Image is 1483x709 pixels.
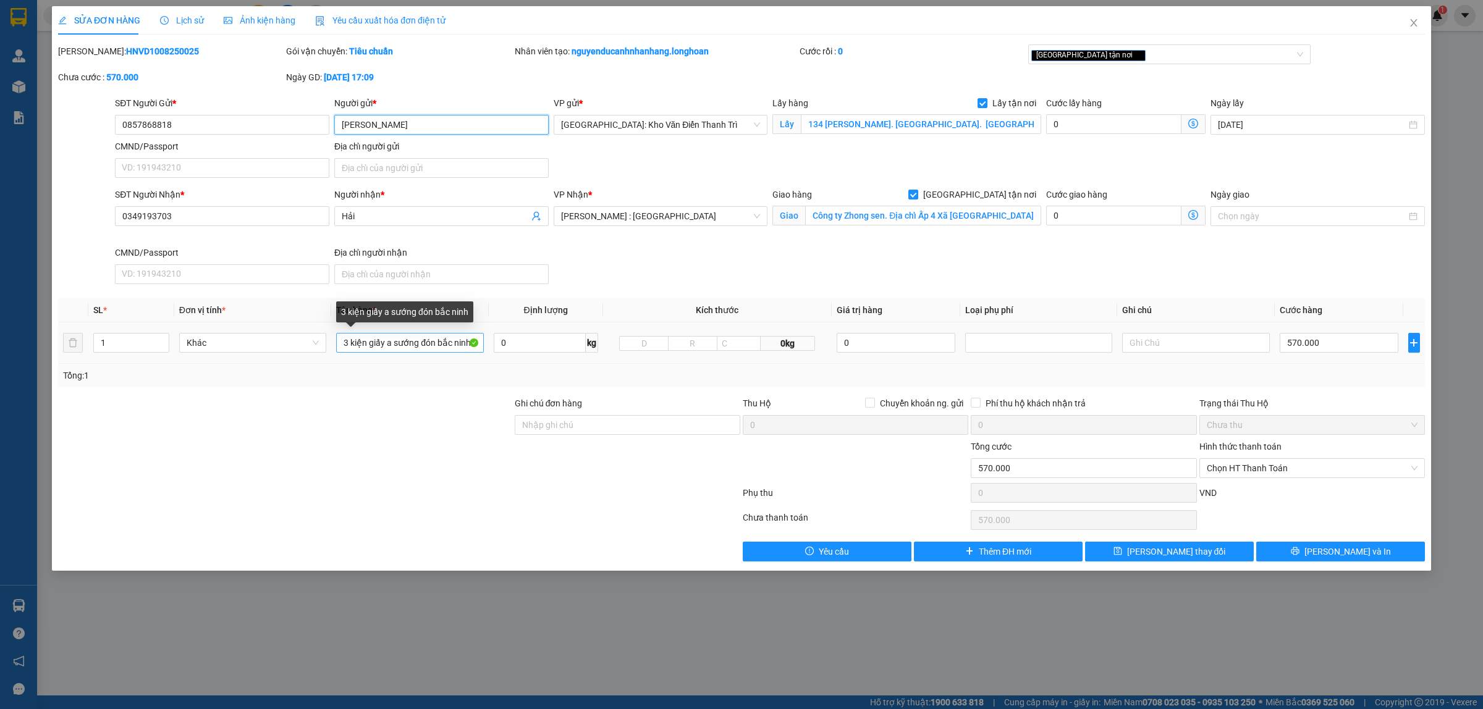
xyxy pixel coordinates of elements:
[1409,18,1419,28] span: close
[58,15,140,25] span: SỬA ĐƠN HÀNG
[336,333,483,353] input: VD: Bàn, Ghế
[224,15,295,25] span: Ảnh kiện hàng
[224,16,232,25] span: picture
[971,442,1012,451] span: Tổng cước
[561,207,761,225] span: Hồ Chí Minh : Kho Quận 12
[1085,542,1254,561] button: save[PERSON_NAME] thay đổi
[515,415,740,435] input: Ghi chú đơn hàng
[1210,98,1244,108] label: Ngày lấy
[805,547,814,556] span: exclamation-circle
[1134,52,1141,58] span: close
[572,46,709,56] b: nguyenducanhnhanhang.longhoan
[334,246,549,259] div: Địa chỉ người nhận
[179,305,226,315] span: Đơn vị tính
[1031,50,1146,61] span: [GEOGRAPHIC_DATA] tận nơi
[324,72,374,82] b: [DATE] 17:09
[1207,416,1418,434] span: Chưa thu
[1218,118,1406,132] input: Ngày lấy
[772,98,808,108] span: Lấy hàng
[696,305,738,315] span: Kích thước
[619,336,669,351] input: D
[1117,298,1274,322] th: Ghi chú
[554,96,768,110] div: VP gửi
[1256,542,1425,561] button: printer[PERSON_NAME] và In
[761,336,815,351] span: 0kg
[334,188,549,201] div: Người nhận
[554,190,588,199] span: VP Nhận
[63,333,83,353] button: delete
[1199,442,1282,451] label: Hình thức thanh toán
[1280,305,1322,315] span: Cước hàng
[743,398,771,408] span: Thu Hộ
[1046,98,1102,108] label: Cước lấy hàng
[58,16,67,25] span: edit
[126,46,199,56] b: HNVD1008250025
[987,96,1041,110] span: Lấy tận nơi
[334,96,549,110] div: Người gửi
[741,511,970,532] div: Chưa thanh toán
[717,336,761,351] input: C
[979,545,1031,558] span: Thêm ĐH mới
[336,301,473,322] div: 3 kiện giấy a sướng đón bắc ninh
[586,333,598,353] span: kg
[1046,206,1181,225] input: Cước giao hàng
[106,72,138,82] b: 570.000
[561,115,761,134] span: Hà Nội: Kho Văn Điển Thanh Trì
[918,188,1041,201] span: [GEOGRAPHIC_DATA] tận nơi
[115,246,329,259] div: CMND/Passport
[315,16,325,26] img: icon
[160,16,169,25] span: clock-circle
[1188,119,1198,128] span: dollar-circle
[1127,545,1226,558] span: [PERSON_NAME] thay đổi
[1122,333,1269,353] input: Ghi Chú
[1291,547,1299,556] span: printer
[349,46,393,56] b: Tiêu chuẩn
[1396,6,1431,41] button: Close
[160,15,204,25] span: Lịch sử
[1210,190,1249,199] label: Ngày giao
[741,486,970,508] div: Phụ thu
[93,305,103,315] span: SL
[63,369,572,382] div: Tổng: 1
[668,336,717,351] input: R
[914,542,1083,561] button: plusThêm ĐH mới
[334,158,549,178] input: Địa chỉ của người gửi
[115,188,329,201] div: SĐT Người Nhận
[805,206,1041,225] input: Giao tận nơi
[531,211,541,221] span: user-add
[1113,547,1122,556] span: save
[1409,338,1419,348] span: plus
[1218,209,1406,223] input: Ngày giao
[515,398,583,408] label: Ghi chú đơn hàng
[115,140,329,153] div: CMND/Passport
[819,545,849,558] span: Yêu cầu
[515,44,798,58] div: Nhân viên tạo:
[58,70,284,84] div: Chưa cước :
[960,298,1117,322] th: Loại phụ phí
[772,206,805,225] span: Giao
[524,305,568,315] span: Định lượng
[286,70,512,84] div: Ngày GD:
[837,305,882,315] span: Giá trị hàng
[1408,333,1420,353] button: plus
[334,140,549,153] div: Địa chỉ người gửi
[1304,545,1391,558] span: [PERSON_NAME] và In
[1046,190,1107,199] label: Cước giao hàng
[1199,396,1425,410] div: Trạng thái Thu Hộ
[743,542,911,561] button: exclamation-circleYêu cầu
[315,15,446,25] span: Yêu cầu xuất hóa đơn điện tử
[772,190,812,199] span: Giao hàng
[115,96,329,110] div: SĐT Người Gửi
[965,547,974,556] span: plus
[1199,488,1217,498] span: VND
[334,264,549,284] input: Địa chỉ của người nhận
[58,44,284,58] div: [PERSON_NAME]:
[187,334,319,352] span: Khác
[1188,210,1198,220] span: dollar-circle
[286,44,512,58] div: Gói vận chuyển:
[875,396,968,410] span: Chuyển khoản ng. gửi
[981,396,1091,410] span: Phí thu hộ khách nhận trả
[772,114,801,134] span: Lấy
[801,114,1041,134] input: Lấy tận nơi
[838,46,843,56] b: 0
